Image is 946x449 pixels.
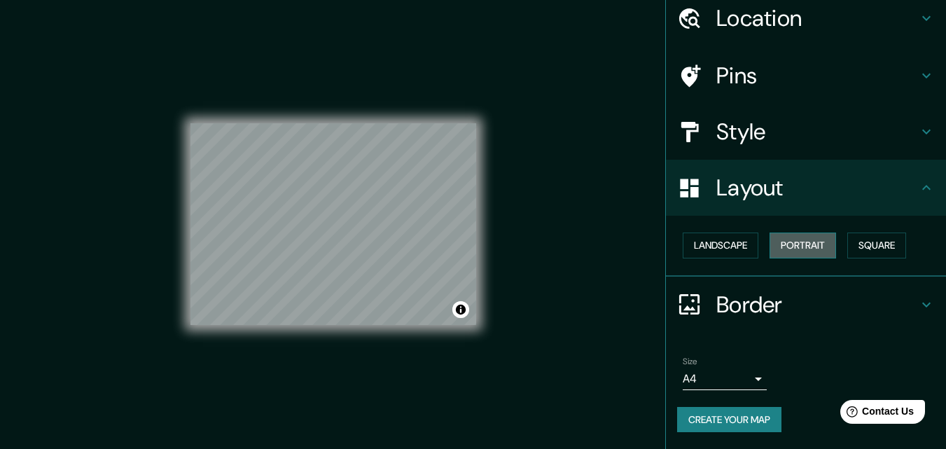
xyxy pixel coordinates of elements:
div: Style [666,104,946,160]
h4: Style [716,118,918,146]
button: Portrait [770,233,836,258]
canvas: Map [190,123,476,325]
div: Pins [666,48,946,104]
div: Border [666,277,946,333]
button: Toggle attribution [452,301,469,318]
h4: Border [716,291,918,319]
h4: Pins [716,62,918,90]
iframe: Help widget launcher [821,394,931,434]
div: A4 [683,368,767,390]
button: Create your map [677,407,781,433]
h4: Location [716,4,918,32]
button: Square [847,233,906,258]
div: Layout [666,160,946,216]
h4: Layout [716,174,918,202]
button: Landscape [683,233,758,258]
label: Size [683,355,697,367]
